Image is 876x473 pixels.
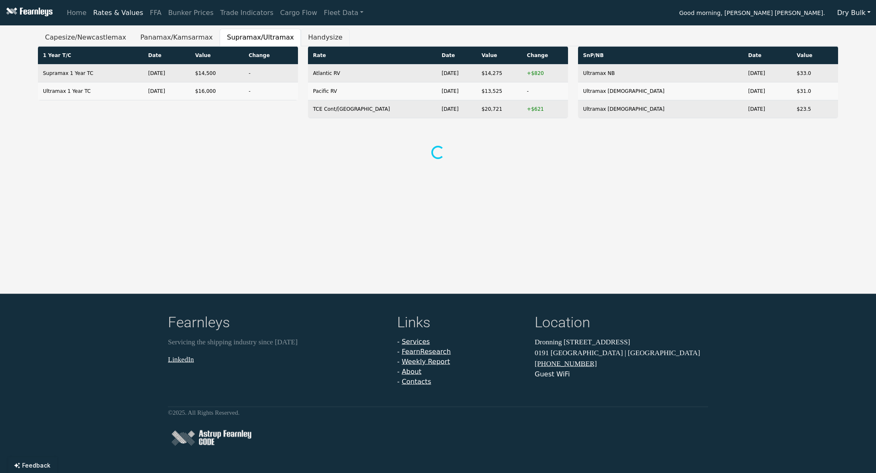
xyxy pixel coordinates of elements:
[308,47,437,65] th: Rate
[402,358,450,366] a: Weekly Report
[277,5,320,21] a: Cargo Flow
[535,337,708,348] p: Dronning [STREET_ADDRESS]
[168,355,194,363] a: LinkedIn
[535,360,597,368] a: [PHONE_NUMBER]
[522,47,568,65] th: Change
[578,47,743,65] th: SnP/NB
[743,47,792,65] th: Date
[476,65,522,82] td: $14,275
[244,47,298,65] th: Change
[143,47,190,65] th: Date
[397,314,525,334] h4: Links
[90,5,147,21] a: Rates & Values
[743,82,792,100] td: [DATE]
[308,65,437,82] td: Atlantic RV
[217,5,277,21] a: Trade Indicators
[437,82,477,100] td: [DATE]
[792,82,838,100] td: $31.0
[190,65,243,82] td: $14,500
[168,314,387,334] h4: Fearnleys
[397,347,525,357] li: -
[168,409,240,416] small: © 2025 . All Rights Reserved.
[743,65,792,82] td: [DATE]
[190,82,243,100] td: $16,000
[578,100,743,118] td: Ultramax [DEMOGRAPHIC_DATA]
[679,7,825,21] span: Good morning, [PERSON_NAME] [PERSON_NAME].
[437,65,477,82] td: [DATE]
[476,82,522,100] td: $13,525
[133,29,220,46] button: Panamax/Kamsarmax
[522,100,568,118] td: +$621
[535,314,708,334] h4: Location
[4,7,53,18] img: Fearnleys Logo
[792,65,838,82] td: $33.0
[535,369,570,379] button: Guest WiFi
[522,65,568,82] td: +$820
[792,47,838,65] th: Value
[220,29,301,46] button: Supramax/Ultramax
[397,367,525,377] li: -
[402,378,431,386] a: Contacts
[476,100,522,118] td: $20,721
[308,82,437,100] td: Pacific RV
[320,5,367,21] a: Fleet Data
[147,5,165,21] a: FFA
[244,65,298,82] td: -
[402,348,451,356] a: FearnResearch
[38,65,143,82] td: Supramax 1 Year TC
[437,100,477,118] td: [DATE]
[535,347,708,358] p: 0191 [GEOGRAPHIC_DATA] | [GEOGRAPHIC_DATA]
[578,82,743,100] td: Ultramax [DEMOGRAPHIC_DATA]
[301,29,350,46] button: Handysize
[743,100,792,118] td: [DATE]
[38,47,143,65] th: 1 Year T/C
[143,82,190,100] td: [DATE]
[397,357,525,367] li: -
[308,100,437,118] td: TCE Cont/[GEOGRAPHIC_DATA]
[190,47,243,65] th: Value
[832,5,876,21] button: Dry Bulk
[792,100,838,118] td: $23.5
[437,47,477,65] th: Date
[165,5,217,21] a: Bunker Prices
[244,82,298,100] td: -
[38,82,143,100] td: Ultramax 1 Year TC
[397,377,525,387] li: -
[578,65,743,82] td: Ultramax NB
[402,368,421,376] a: About
[397,337,525,347] li: -
[402,338,430,346] a: Services
[143,65,190,82] td: [DATE]
[522,82,568,100] td: -
[476,47,522,65] th: Value
[38,29,133,46] button: Capesize/Newcastlemax
[63,5,90,21] a: Home
[168,337,387,348] p: Servicing the shipping industry since [DATE]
